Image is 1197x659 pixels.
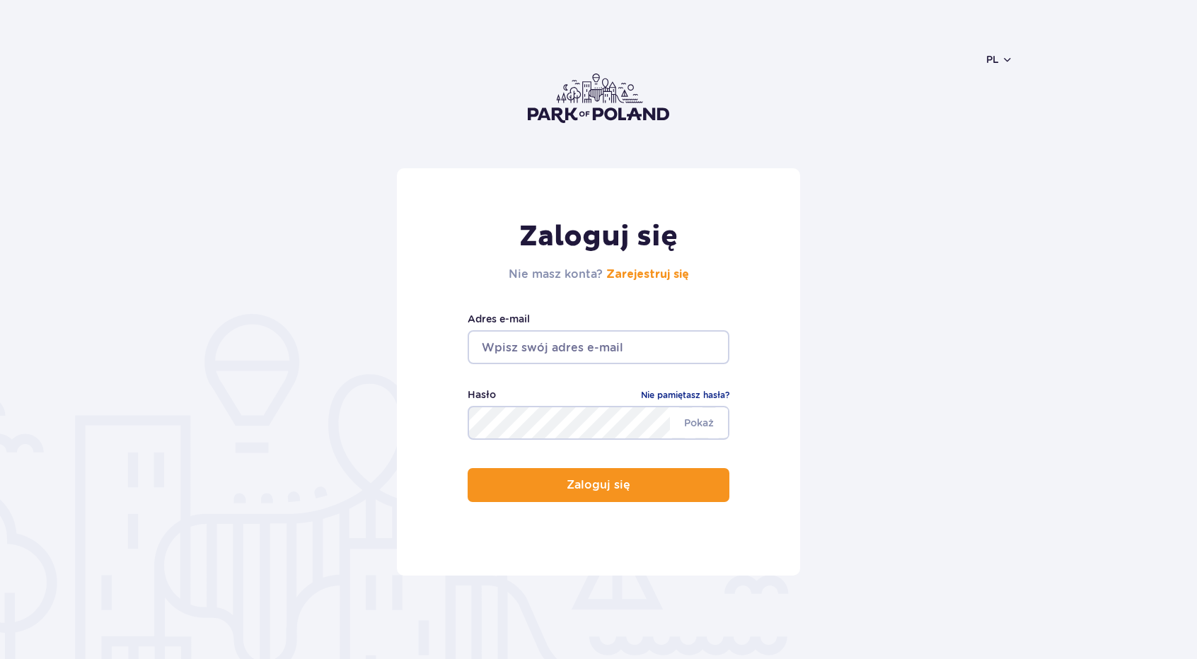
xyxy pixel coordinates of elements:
[641,388,729,402] a: Nie pamiętasz hasła?
[528,74,669,123] img: Park of Poland logo
[509,266,689,283] h2: Nie masz konta?
[468,468,729,502] button: Zaloguj się
[606,269,689,280] a: Zarejestruj się
[468,387,496,402] label: Hasło
[509,219,689,255] h1: Zaloguj się
[468,311,729,327] label: Adres e-mail
[468,330,729,364] input: Wpisz swój adres e-mail
[567,479,630,491] p: Zaloguj się
[986,52,1013,66] button: pl
[670,408,728,438] span: Pokaż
